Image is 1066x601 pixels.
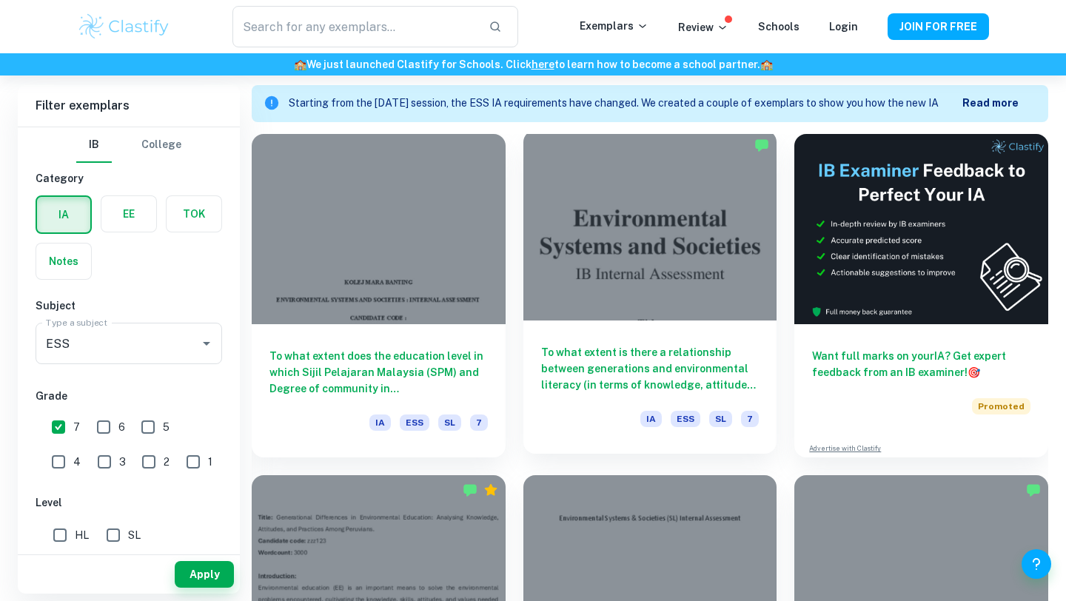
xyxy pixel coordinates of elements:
[36,170,222,187] h6: Category
[523,134,777,457] a: To what extent is there a relationship between generations and environmental literacy (in terms o...
[962,97,1019,109] b: Read more
[36,494,222,511] h6: Level
[541,344,760,393] h6: To what extent is there a relationship between generations and environmental literacy (in terms o...
[46,316,107,329] label: Type a subject
[400,414,429,431] span: ESS
[1022,549,1051,579] button: Help and Feedback
[809,443,881,454] a: Advertise with Clastify
[3,56,1063,73] h6: We just launched Clastify for Schools. Click to learn how to become a school partner.
[438,414,461,431] span: SL
[968,366,980,378] span: 🎯
[741,411,759,427] span: 7
[1026,483,1041,497] img: Marked
[36,388,222,404] h6: Grade
[18,85,240,127] h6: Filter exemplars
[36,244,91,279] button: Notes
[269,348,488,397] h6: To what extent does the education level in which Sijil Pelajaran Malaysia (SPM) and Degree of com...
[75,527,89,543] span: HL
[119,454,126,470] span: 3
[36,298,222,314] h6: Subject
[294,58,306,70] span: 🏫
[888,13,989,40] button: JOIN FOR FREE
[232,6,477,47] input: Search for any exemplars...
[128,527,141,543] span: SL
[794,134,1048,457] a: Want full marks on yourIA? Get expert feedback from an IB examiner!PromotedAdvertise with Clastify
[678,19,728,36] p: Review
[829,21,858,33] a: Login
[470,414,488,431] span: 7
[76,127,112,163] button: IB
[167,196,221,232] button: TOK
[640,411,662,427] span: IA
[754,138,769,152] img: Marked
[463,483,477,497] img: Marked
[77,12,171,41] img: Clastify logo
[252,134,506,457] a: To what extent does the education level in which Sijil Pelajaran Malaysia (SPM) and Degree of com...
[289,95,962,112] p: Starting from the [DATE] session, the ESS IA requirements have changed. We created a couple of ex...
[164,454,170,470] span: 2
[369,414,391,431] span: IA
[141,127,181,163] button: College
[671,411,700,427] span: ESS
[758,21,799,33] a: Schools
[812,348,1030,380] h6: Want full marks on your IA ? Get expert feedback from an IB examiner!
[175,561,234,588] button: Apply
[580,18,648,34] p: Exemplars
[73,419,80,435] span: 7
[709,411,732,427] span: SL
[118,419,125,435] span: 6
[76,127,181,163] div: Filter type choice
[532,58,554,70] a: here
[101,196,156,232] button: EE
[972,398,1030,414] span: Promoted
[37,197,90,232] button: IA
[483,483,498,497] div: Premium
[73,454,81,470] span: 4
[208,454,212,470] span: 1
[163,419,170,435] span: 5
[196,333,217,354] button: Open
[760,58,773,70] span: 🏫
[794,134,1048,324] img: Thumbnail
